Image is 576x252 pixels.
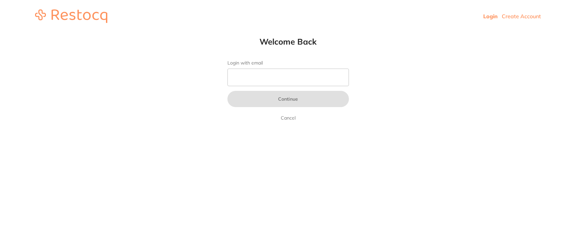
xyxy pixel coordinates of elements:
h1: Welcome Back [214,36,362,47]
a: Create Account [502,13,541,20]
a: Login [483,13,498,20]
img: restocq_logo.svg [35,9,107,23]
label: Login with email [227,60,349,66]
button: Continue [227,91,349,107]
a: Cancel [279,114,297,122]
